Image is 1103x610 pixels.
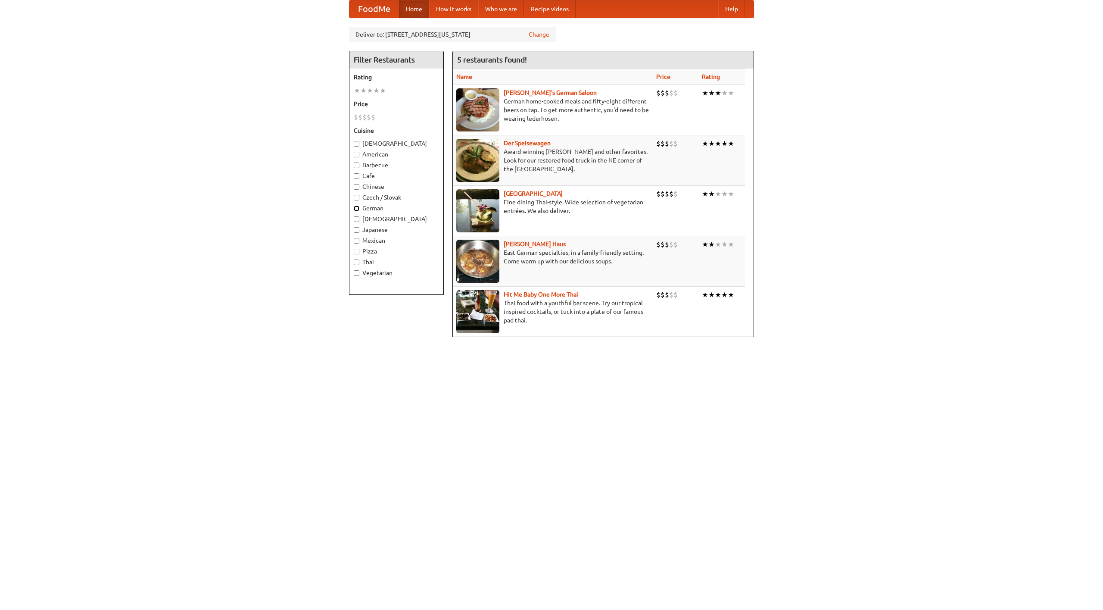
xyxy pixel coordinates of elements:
li: $ [669,290,673,300]
li: ★ [721,88,728,98]
a: Help [718,0,745,18]
p: Award-winning [PERSON_NAME] and other favorites. Look for our restored food truck in the NE corne... [456,147,649,173]
li: $ [665,290,669,300]
p: German home-cooked meals and fifty-eight different beers on tap. To get more authentic, you'd nee... [456,97,649,123]
label: Czech / Slovak [354,193,439,202]
label: Chinese [354,182,439,191]
li: $ [656,189,661,199]
li: ★ [360,86,367,95]
li: $ [665,240,669,249]
li: $ [665,139,669,148]
label: [DEMOGRAPHIC_DATA] [354,139,439,148]
a: [GEOGRAPHIC_DATA] [504,190,563,197]
li: ★ [728,240,734,249]
a: [PERSON_NAME] Haus [504,241,566,247]
h5: Price [354,100,439,108]
img: speisewagen.jpg [456,139,499,182]
input: Barbecue [354,163,359,168]
li: $ [665,88,669,98]
input: Japanese [354,227,359,233]
input: German [354,206,359,211]
label: [DEMOGRAPHIC_DATA] [354,215,439,223]
li: $ [656,240,661,249]
li: ★ [702,240,708,249]
input: Mexican [354,238,359,244]
li: $ [665,189,669,199]
label: Japanese [354,225,439,234]
li: ★ [354,86,360,95]
label: American [354,150,439,159]
li: $ [661,240,665,249]
li: $ [673,189,678,199]
li: ★ [708,240,715,249]
li: ★ [728,290,734,300]
input: [DEMOGRAPHIC_DATA] [354,216,359,222]
label: Pizza [354,247,439,256]
li: ★ [702,139,708,148]
a: Der Speisewagen [504,140,551,147]
li: $ [362,113,367,122]
label: Vegetarian [354,269,439,277]
input: American [354,152,359,157]
li: ★ [715,189,721,199]
a: Home [399,0,429,18]
input: Thai [354,260,359,265]
a: How it works [429,0,478,18]
a: Hit Me Baby One More Thai [504,291,578,298]
a: FoodMe [349,0,399,18]
img: babythai.jpg [456,290,499,333]
li: ★ [715,88,721,98]
img: satay.jpg [456,189,499,232]
h5: Rating [354,73,439,81]
li: $ [673,240,678,249]
label: German [354,204,439,213]
li: $ [673,290,678,300]
li: $ [371,113,375,122]
li: $ [669,189,673,199]
input: Chinese [354,184,359,190]
input: Vegetarian [354,270,359,276]
li: ★ [708,290,715,300]
p: East German specialties, in a family-friendly setting. Come warm up with our delicious soups. [456,248,649,266]
li: ★ [715,139,721,148]
li: $ [656,290,661,300]
li: ★ [702,290,708,300]
label: Mexican [354,236,439,245]
b: [PERSON_NAME]'s German Saloon [504,89,597,96]
li: ★ [702,88,708,98]
li: ★ [728,189,734,199]
li: ★ [721,240,728,249]
li: $ [367,113,371,122]
ng-pluralize: 5 restaurants found! [457,56,527,64]
label: Barbecue [354,161,439,169]
li: $ [354,113,358,122]
input: Pizza [354,249,359,254]
li: $ [669,88,673,98]
li: $ [673,139,678,148]
p: Fine dining Thai-style. Wide selection of vegetarian entrées. We also deliver. [456,198,649,215]
a: Change [529,30,549,39]
li: $ [661,139,665,148]
h4: Filter Restaurants [349,51,443,69]
li: $ [673,88,678,98]
a: Price [656,73,670,80]
li: ★ [728,88,734,98]
img: esthers.jpg [456,88,499,131]
img: kohlhaus.jpg [456,240,499,283]
a: Name [456,73,472,80]
li: ★ [708,139,715,148]
li: ★ [715,240,721,249]
li: $ [656,139,661,148]
li: ★ [715,290,721,300]
li: $ [661,290,665,300]
li: $ [358,113,362,122]
li: $ [656,88,661,98]
div: Deliver to: [STREET_ADDRESS][US_STATE] [349,27,556,42]
input: Cafe [354,173,359,179]
li: ★ [708,88,715,98]
li: ★ [721,189,728,199]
